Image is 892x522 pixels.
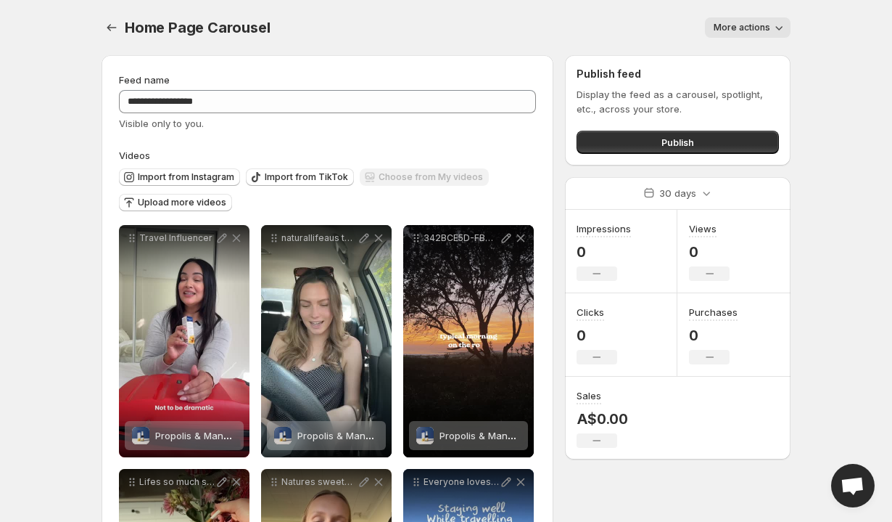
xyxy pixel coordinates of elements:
[246,168,354,186] button: Import from TikTok
[689,221,717,236] h3: Views
[119,74,170,86] span: Feed name
[577,305,604,319] h3: Clicks
[125,19,270,36] span: Home Page Carousel
[119,168,240,186] button: Import from Instagram
[659,186,696,200] p: 30 days
[139,476,215,488] p: Lifes so much sweeter with a spoonful of [PERSON_NAME]
[577,388,601,403] h3: Sales
[297,430,476,441] span: Propolis & Manuka Honey Throat Spray
[577,131,779,154] button: Publish
[119,194,232,211] button: Upload more videos
[281,232,357,244] p: naturallifeaus thanks for keeping me healthy on my travels
[139,232,215,244] p: Travel Influencer
[577,410,628,428] p: A$0.00
[281,476,357,488] p: Natures sweetest defence
[577,87,779,116] p: Display the feed as a carousel, spotlight, etc., across your store.
[705,17,790,38] button: More actions
[132,427,149,444] img: Propolis & Manuka Honey Throat Spray
[689,327,738,344] p: 0
[138,197,226,208] span: Upload more videos
[138,171,234,183] span: Import from Instagram
[577,327,617,344] p: 0
[439,430,619,441] span: Propolis & Manuka Honey Throat Spray
[577,243,631,261] p: 0
[689,305,738,319] h3: Purchases
[689,243,730,261] p: 0
[119,118,204,129] span: Visible only to you.
[119,225,249,457] div: Travel InfluencerPropolis & Manuka Honey Throat SprayPropolis & Manuka Honey Throat Spray
[424,476,499,488] p: Everyone loves a good adventure but theres nothing worse then heading away on a trip and getting ...
[831,464,875,507] div: Open chat
[577,67,779,81] h2: Publish feed
[577,221,631,236] h3: Impressions
[714,22,770,33] span: More actions
[403,225,534,457] div: 342BCE5D-FBAE-4358-AE1A-1A0770A97432Propolis & Manuka Honey Throat SprayPropolis & Manuka Honey T...
[661,135,694,150] span: Publish
[261,225,392,457] div: naturallifeaus thanks for keeping me healthy on my travelsPropolis & Manuka Honey Throat SprayPro...
[102,17,122,38] button: Settings
[155,430,334,441] span: Propolis & Manuka Honey Throat Spray
[265,171,348,183] span: Import from TikTok
[119,150,150,161] span: Videos
[424,232,499,244] p: 342BCE5D-FBAE-4358-AE1A-1A0770A97432
[274,427,292,444] img: Propolis & Manuka Honey Throat Spray
[416,427,434,444] img: Propolis & Manuka Honey Throat Spray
